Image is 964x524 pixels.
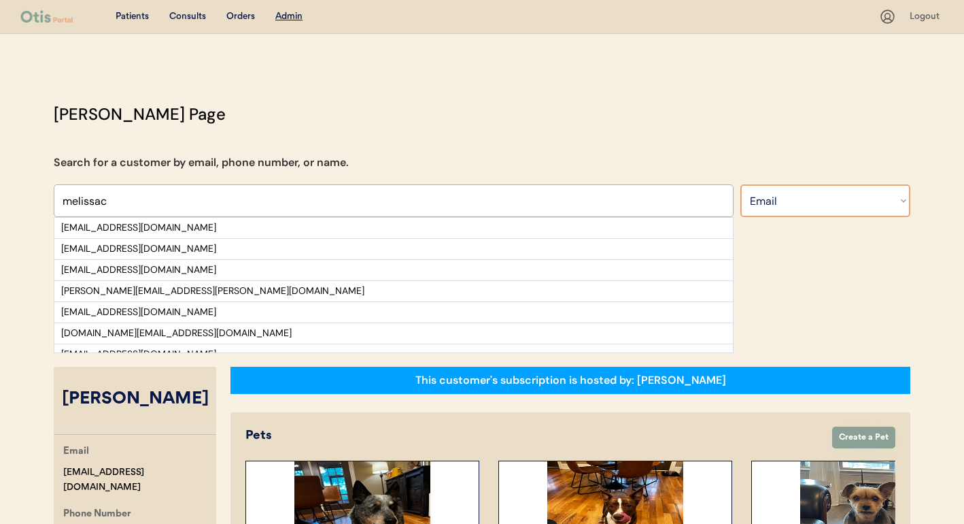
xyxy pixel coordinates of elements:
div: [EMAIL_ADDRESS][DOMAIN_NAME] [61,263,726,277]
div: Logout [910,10,944,24]
div: [PERSON_NAME] [54,387,216,412]
div: Consults [169,10,206,24]
div: Phone Number [63,506,131,523]
div: Email [63,444,89,461]
div: [PERSON_NAME] Page [54,102,226,127]
div: Orders [226,10,255,24]
div: Pets [245,427,819,445]
div: [PERSON_NAME][EMAIL_ADDRESS][PERSON_NAME][DOMAIN_NAME] [61,284,726,298]
div: This customer's subscription is hosted by: [PERSON_NAME] [415,373,726,388]
div: Patients [116,10,149,24]
div: [EMAIL_ADDRESS][DOMAIN_NAME] [63,465,216,496]
div: Search for a customer by email, phone number, or name. [54,154,349,171]
div: [EMAIL_ADDRESS][DOMAIN_NAME] [61,348,726,361]
div: [DOMAIN_NAME][EMAIL_ADDRESS][DOMAIN_NAME] [61,327,726,340]
input: Search by email [54,184,734,217]
div: [EMAIL_ADDRESS][DOMAIN_NAME] [61,306,726,319]
u: Admin [275,12,303,21]
button: Create a Pet [832,427,895,448]
div: [EMAIL_ADDRESS][DOMAIN_NAME] [61,242,726,256]
div: [EMAIL_ADDRESS][DOMAIN_NAME] [61,221,726,235]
